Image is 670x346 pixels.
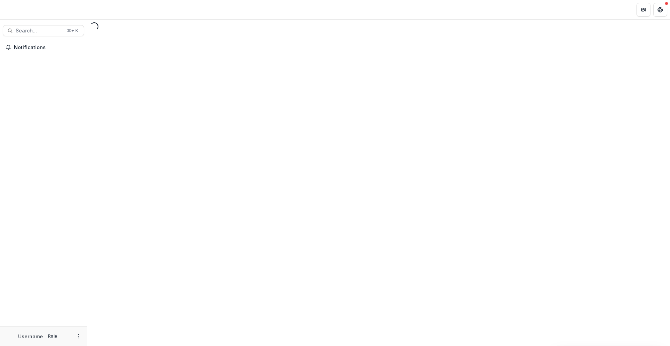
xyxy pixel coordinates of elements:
p: Username [18,333,43,340]
p: Role [46,333,59,339]
button: Partners [636,3,650,17]
span: Search... [16,28,63,34]
button: More [74,332,83,340]
button: Notifications [3,42,84,53]
div: ⌘ + K [66,27,80,35]
button: Get Help [653,3,667,17]
button: Search... [3,25,84,36]
span: Notifications [14,45,81,51]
